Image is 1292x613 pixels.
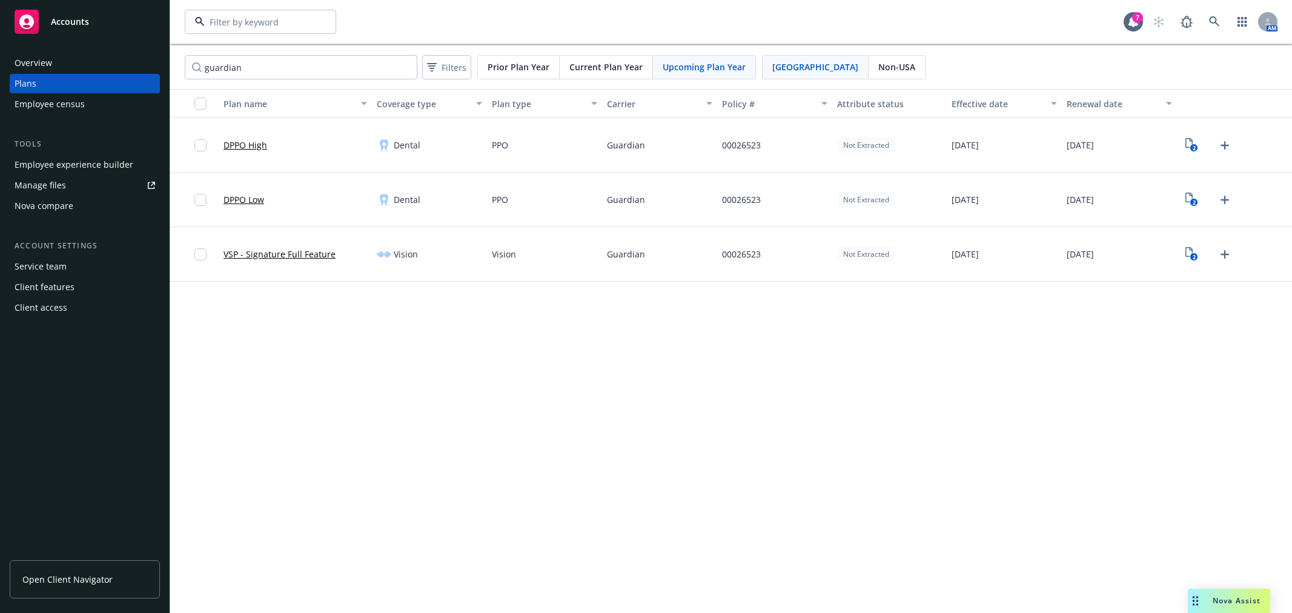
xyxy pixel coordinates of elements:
[1067,139,1094,151] span: [DATE]
[372,89,487,118] button: Coverage type
[15,94,85,114] div: Employee census
[1067,248,1094,260] span: [DATE]
[10,277,160,297] a: Client features
[1067,98,1159,110] div: Renewal date
[602,89,717,118] button: Carrier
[10,155,160,174] a: Employee experience builder
[492,193,508,206] span: PPO
[10,196,160,216] a: Nova compare
[569,61,643,73] span: Current Plan Year
[837,192,895,207] div: Not Extracted
[10,5,160,39] a: Accounts
[10,240,160,252] div: Account settings
[607,193,645,206] span: Guardian
[492,139,508,151] span: PPO
[722,98,814,110] div: Policy #
[10,94,160,114] a: Employee census
[10,74,160,93] a: Plans
[15,155,133,174] div: Employee experience builder
[219,89,372,118] button: Plan name
[1062,89,1177,118] button: Renewal date
[837,98,942,110] div: Attribute status
[722,139,761,151] span: 00026523
[15,74,36,93] div: Plans
[663,61,746,73] span: Upcoming Plan Year
[1192,253,1195,261] text: 2
[878,61,915,73] span: Non-USA
[194,194,207,206] input: Toggle Row Selected
[15,176,66,195] div: Manage files
[224,98,354,110] div: Plan name
[952,248,979,260] span: [DATE]
[10,257,160,276] a: Service team
[394,193,420,206] span: Dental
[51,17,89,27] span: Accounts
[15,277,75,297] div: Client features
[1192,144,1195,152] text: 2
[832,89,947,118] button: Attribute status
[194,248,207,260] input: Toggle Row Selected
[1188,589,1203,613] div: Drag to move
[1202,10,1227,34] a: Search
[722,193,761,206] span: 00026523
[1188,589,1270,613] button: Nova Assist
[425,59,469,76] span: Filters
[952,193,979,206] span: [DATE]
[15,298,67,317] div: Client access
[10,53,160,73] a: Overview
[607,98,699,110] div: Carrier
[394,248,418,260] span: Vision
[22,573,113,586] span: Open Client Navigator
[1213,595,1261,606] span: Nova Assist
[224,248,336,260] a: VSP - Signature Full Feature
[947,89,1062,118] button: Effective date
[772,61,858,73] span: [GEOGRAPHIC_DATA]
[442,61,466,74] span: Filters
[10,176,160,195] a: Manage files
[1132,12,1143,23] div: 7
[1182,190,1201,210] a: View Plan Documents
[952,139,979,151] span: [DATE]
[1215,190,1234,210] a: Upload Plan Documents
[722,248,761,260] span: 00026523
[717,89,832,118] button: Policy #
[1215,245,1234,264] a: Upload Plan Documents
[1230,10,1254,34] a: Switch app
[1215,136,1234,155] a: Upload Plan Documents
[194,139,207,151] input: Toggle Row Selected
[492,248,516,260] span: Vision
[205,16,311,28] input: Filter by keyword
[487,89,602,118] button: Plan type
[422,55,471,79] button: Filters
[377,98,469,110] div: Coverage type
[15,53,52,73] div: Overview
[394,139,420,151] span: Dental
[224,139,267,151] a: DPPO High
[607,139,645,151] span: Guardian
[224,193,264,206] a: DPPO Low
[952,98,1044,110] div: Effective date
[1147,10,1171,34] a: Start snowing
[1182,136,1201,155] a: View Plan Documents
[1174,10,1199,34] a: Report a Bug
[15,257,67,276] div: Service team
[837,247,895,262] div: Not Extracted
[607,248,645,260] span: Guardian
[1067,193,1094,206] span: [DATE]
[488,61,549,73] span: Prior Plan Year
[1182,245,1201,264] a: View Plan Documents
[10,298,160,317] a: Client access
[194,98,207,110] input: Select all
[1192,199,1195,207] text: 2
[10,138,160,150] div: Tools
[492,98,584,110] div: Plan type
[837,138,895,153] div: Not Extracted
[15,196,73,216] div: Nova compare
